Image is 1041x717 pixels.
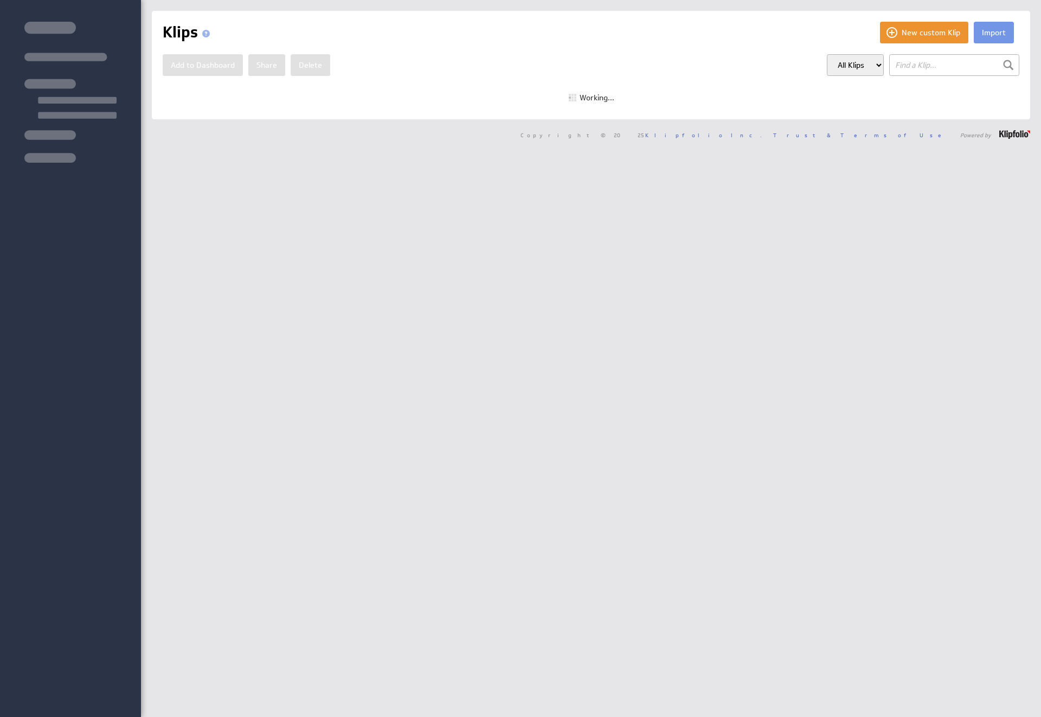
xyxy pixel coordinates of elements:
[520,132,762,138] span: Copyright © 2025
[999,130,1030,139] img: logo-footer.png
[24,22,117,163] img: skeleton-sidenav.svg
[960,132,991,138] span: Powered by
[291,54,330,76] button: Delete
[163,54,243,76] button: Add to Dashboard
[569,94,614,101] div: Working...
[163,22,214,43] h1: Klips
[248,54,285,76] button: Share
[773,131,949,139] a: Trust & Terms of Use
[645,131,762,139] a: Klipfolio Inc.
[889,54,1019,76] input: Find a Klip...
[880,22,968,43] button: New custom Klip
[974,22,1014,43] button: Import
